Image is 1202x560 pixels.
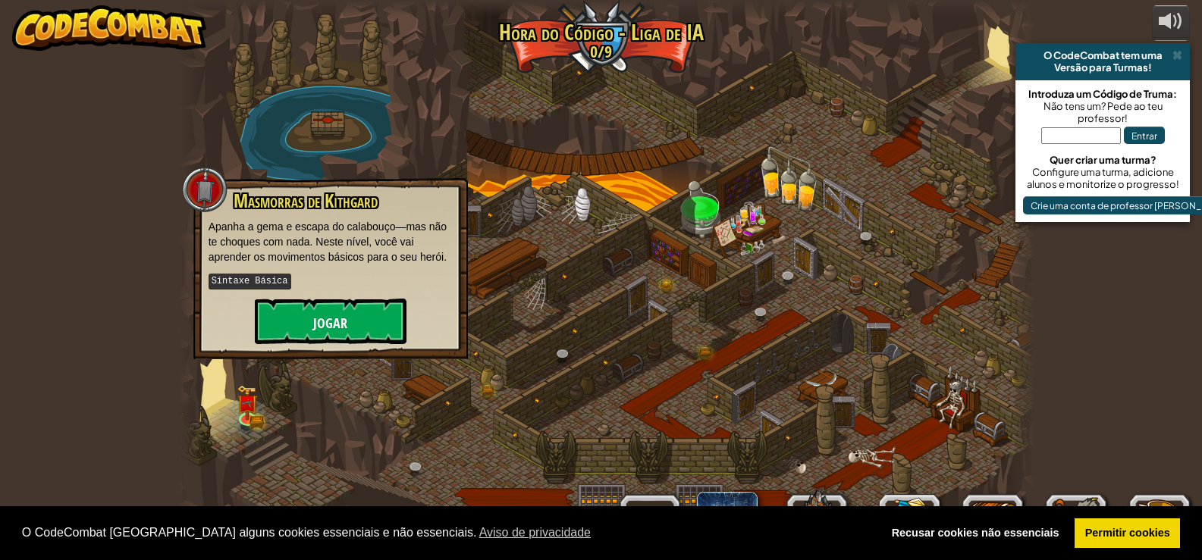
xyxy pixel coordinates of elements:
button: Ajustar volume [1152,5,1190,41]
img: CodeCombat - Aprenda a programar jogando um jogo [12,5,206,51]
font: Aviso de privacidade [479,526,591,539]
font: Configure uma turma, adicione alunos e monitorize o progresso! [1027,166,1179,190]
font: Versão para Turmas! [1054,61,1152,74]
a: saiba mais sobre cookies [476,521,593,544]
font: Entrar [1131,130,1157,141]
font: Masmorras de Kithgard [234,188,378,214]
font: O CodeCombat [GEOGRAPHIC_DATA] alguns cookies essenciais e não essenciais. [22,526,477,539]
button: Entrar [1124,127,1165,144]
img: bronze-chest.png [250,416,264,428]
img: level-banner-unlock.png [237,385,258,421]
font: Introduza um Código de Truma: [1028,88,1177,100]
kbd: Sintaxe Básica [209,274,291,289]
a: negar cookies [881,518,1069,549]
font: O CodeCombat tem uma [1044,49,1163,61]
font: Não tens um? Pede ao teu professor! [1044,100,1163,124]
img: portrait.png [241,399,254,408]
font: Jogar [313,314,347,333]
button: Jogar [255,299,406,344]
font: Recusar cookies não essenciais [892,527,1059,539]
a: permitir cookies [1075,518,1180,549]
font: Apanha a gema e escapa do calabouço—mas não te choques com nada. Neste nível, você vai aprender o... [209,221,447,263]
font: Permitir cookies [1085,527,1170,539]
font: Quer criar uma turma? [1050,154,1156,166]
